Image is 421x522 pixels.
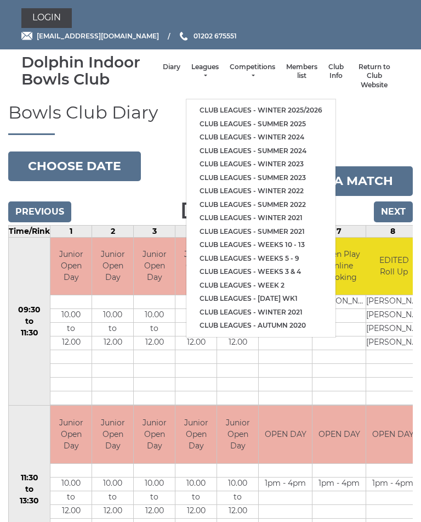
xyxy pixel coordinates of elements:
[175,238,217,295] td: Junior Open Day
[186,265,335,279] a: Club leagues - Weeks 3 & 4
[217,336,258,350] td: 12.00
[134,336,175,350] td: 12.00
[134,323,175,336] td: to
[217,491,258,504] td: to
[191,63,219,81] a: Leagues
[366,477,419,491] td: 1pm - 4pm
[186,184,335,198] a: Club leagues - Winter 2022
[286,63,317,81] a: Members list
[259,406,312,463] td: OPEN DAY
[175,504,217,518] td: 12.00
[8,151,141,181] button: Choose date
[175,225,217,237] td: 4
[92,504,133,518] td: 12.00
[134,309,175,323] td: 10.00
[21,31,159,41] a: Email [EMAIL_ADDRESS][DOMAIN_NAME]
[175,336,217,350] td: 12.00
[328,63,344,81] a: Club Info
[175,309,217,323] td: 10.00
[186,171,335,185] a: Club leagues - Summer 2023
[50,238,92,295] td: Junior Open Day
[180,32,187,41] img: Phone us
[92,238,133,295] td: Junior Open Day
[186,238,335,252] a: Club leagues - Weeks 10 - 13
[355,63,394,90] a: Return to Club Website
[8,103,413,134] h1: Bowls Club Diary
[50,406,92,463] td: Junior Open Day
[134,225,175,237] td: 3
[9,225,50,237] td: Time/Rink
[92,491,133,504] td: to
[134,406,175,463] td: Junior Open Day
[163,63,180,72] a: Diary
[50,309,92,323] td: 10.00
[178,31,237,41] a: Phone us 01202 675551
[92,336,133,350] td: 12.00
[194,32,237,40] span: 01202 675551
[175,491,217,504] td: to
[9,237,50,406] td: 09:30 to 11:30
[37,32,159,40] span: [EMAIL_ADDRESS][DOMAIN_NAME]
[50,225,92,237] td: 1
[312,477,366,491] td: 1pm - 4pm
[21,54,157,88] div: Dolphin Indoor Bowls Club
[217,504,258,518] td: 12.00
[186,252,335,266] a: Club leagues - Weeks 5 - 9
[186,319,335,333] a: Club leagues - Autumn 2020
[134,491,175,504] td: to
[50,504,92,518] td: 12.00
[92,323,133,336] td: to
[134,238,175,295] td: Junior Open Day
[312,238,368,295] td: Open Play Online Booking
[186,104,335,117] a: Club leagues - Winter 2025/2026
[186,198,335,212] a: Club leagues - Summer 2022
[366,225,420,237] td: 8
[134,477,175,491] td: 10.00
[186,211,335,225] a: Club leagues - Winter 2021
[134,504,175,518] td: 12.00
[92,225,134,237] td: 2
[186,131,335,144] a: Club leagues - Winter 2024
[186,117,335,131] a: Club leagues - Summer 2025
[186,99,336,338] ul: Leagues
[186,279,335,293] a: Club leagues - Week 2
[259,477,312,491] td: 1pm - 4pm
[50,491,92,504] td: to
[50,336,92,350] td: 12.00
[186,225,335,239] a: Club leagues - Summer 2021
[217,406,258,463] td: Junior Open Day
[175,406,217,463] td: Junior Open Day
[230,63,275,81] a: Competitions
[366,406,419,463] td: OPEN DAY
[21,32,32,40] img: Email
[186,158,335,171] a: Club leagues - Winter 2023
[50,477,92,491] td: 10.00
[186,144,335,158] a: Club leagues - Summer 2024
[21,8,72,28] a: Login
[186,292,335,306] a: Club leagues - [DATE] wk1
[217,477,258,491] td: 10.00
[312,406,366,463] td: OPEN DAY
[272,166,413,196] a: Book a match
[374,201,413,222] input: Next
[50,323,92,336] td: to
[92,477,133,491] td: 10.00
[92,406,133,463] td: Junior Open Day
[312,225,366,237] td: 7
[175,477,217,491] td: 10.00
[175,323,217,336] td: to
[8,201,71,222] input: Previous
[186,306,335,319] a: Club leagues - Winter 2021
[312,295,368,309] td: [PERSON_NAME]
[92,309,133,323] td: 10.00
